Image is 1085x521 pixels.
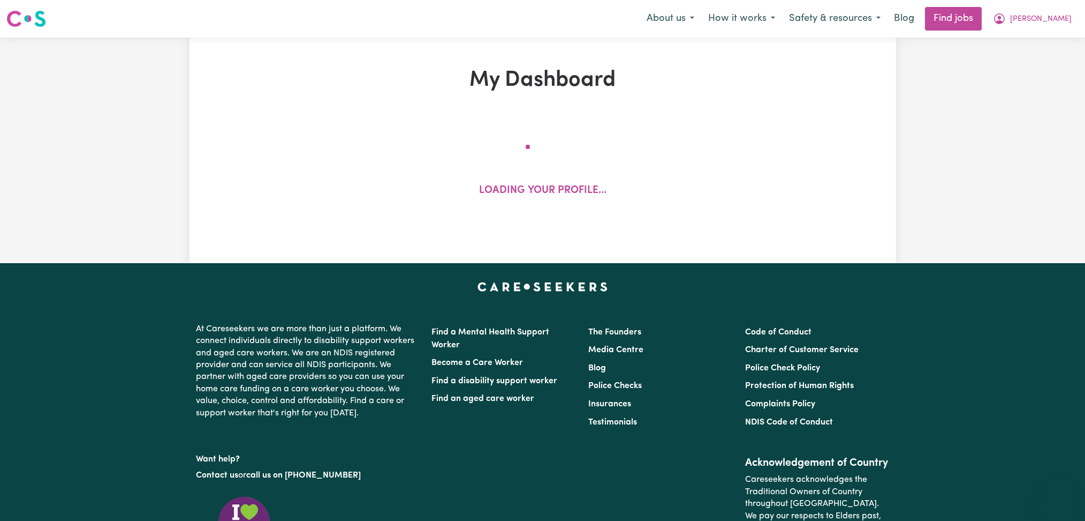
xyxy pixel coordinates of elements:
a: Media Centre [588,346,643,354]
h1: My Dashboard [314,68,772,93]
p: or [196,465,419,486]
button: My Account [986,8,1079,30]
a: The Founders [588,328,641,337]
a: Police Checks [588,382,642,390]
button: About us [640,8,701,30]
a: NDIS Code of Conduct [745,418,833,427]
a: Find jobs [925,7,982,31]
a: Code of Conduct [745,328,811,337]
a: Protection of Human Rights [745,382,854,390]
a: Insurances [588,400,631,408]
p: At Careseekers we are more than just a platform. We connect individuals directly to disability su... [196,319,419,423]
a: Blog [588,364,606,373]
span: [PERSON_NAME] [1010,13,1072,25]
a: Police Check Policy [745,364,820,373]
a: Testimonials [588,418,637,427]
a: Complaints Policy [745,400,815,408]
button: How it works [701,8,782,30]
a: Find an aged care worker [431,395,534,403]
a: Find a disability support worker [431,377,557,385]
a: Careseekers home page [477,282,608,291]
p: Loading your profile... [479,183,606,199]
a: Careseekers logo [6,6,46,31]
h2: Acknowledgement of Country [745,457,889,470]
a: Contact us [196,471,238,480]
iframe: Button to launch messaging window [1042,478,1076,512]
p: Want help? [196,449,419,465]
a: Find a Mental Health Support Worker [431,328,549,349]
button: Safety & resources [782,8,887,30]
a: Become a Care Worker [431,359,523,367]
a: Blog [887,7,921,31]
a: Charter of Customer Service [745,346,859,354]
a: call us on [PHONE_NUMBER] [246,471,361,480]
img: Careseekers logo [6,9,46,28]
